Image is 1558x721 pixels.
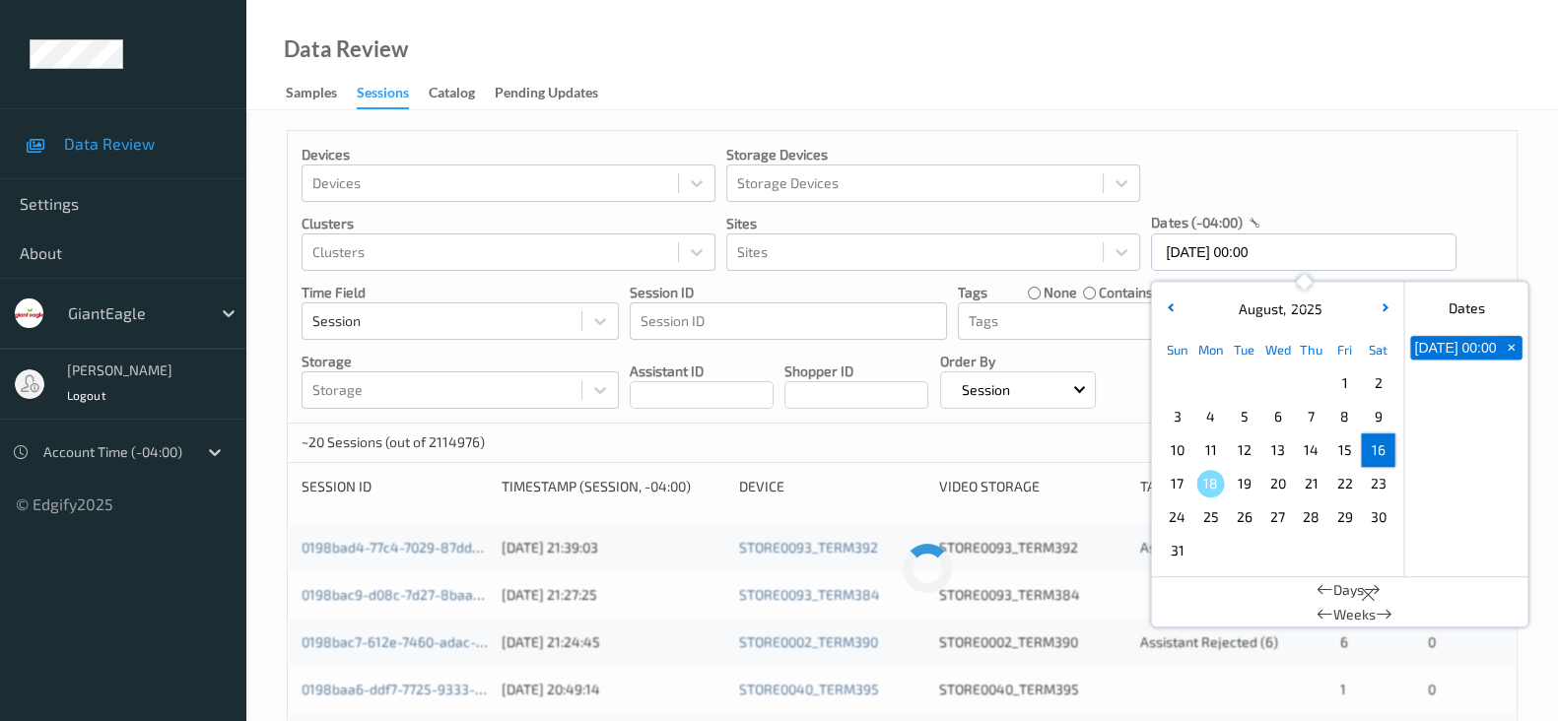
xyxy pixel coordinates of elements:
[939,585,1125,605] div: STORE0093_TERM384
[1263,436,1291,464] span: 13
[1160,534,1193,567] div: Choose Sunday August 31 of 2025
[286,80,357,107] a: Samples
[1263,470,1291,497] span: 20
[1361,467,1394,500] div: Choose Saturday August 23 of 2025
[739,586,880,603] a: STORE0093_TERM384
[630,283,947,302] p: Session ID
[1297,436,1324,464] span: 14
[1333,605,1376,624] span: Weeks
[502,538,725,557] div: [DATE] 21:39:03
[1500,336,1522,360] button: +
[1230,403,1257,430] span: 5
[302,681,563,697] a: 0198baa6-ddf7-7725-9333-6f9f2622d753
[1327,333,1361,366] div: Fri
[1361,366,1394,400] div: Choose Saturday August 02 of 2025
[1361,500,1394,534] div: Choose Saturday August 30 of 2025
[502,585,725,605] div: [DATE] 21:27:25
[1160,333,1193,366] div: Sun
[1193,534,1227,567] div: Choose Monday September 01 of 2025
[502,477,725,496] div: Timestamp (Session, -04:00)
[1193,400,1227,433] div: Choose Monday August 04 of 2025
[1230,436,1257,464] span: 12
[739,477,925,496] div: Device
[1364,503,1391,531] span: 30
[1193,333,1227,366] div: Mon
[302,283,619,302] p: Time Field
[1260,333,1294,366] div: Wed
[1327,400,1361,433] div: Choose Friday August 08 of 2025
[1227,366,1260,400] div: Choose Tuesday July 29 of 2025
[1227,433,1260,467] div: Choose Tuesday August 12 of 2025
[1294,467,1327,500] div: Choose Thursday August 21 of 2025
[726,214,1140,233] p: Sites
[1160,366,1193,400] div: Choose Sunday July 27 of 2025
[1233,300,1282,317] span: August
[1151,213,1242,232] p: dates (-04:00)
[939,680,1125,699] div: STORE0040_TERM395
[284,39,408,59] div: Data Review
[1140,539,1257,556] span: Assistant Rejected
[1330,369,1358,397] span: 1
[939,477,1125,496] div: Video Storage
[1230,503,1257,531] span: 26
[1404,290,1527,327] div: Dates
[1196,403,1224,430] span: 4
[1230,470,1257,497] span: 19
[1361,333,1394,366] div: Sat
[1140,477,1326,496] div: Tags
[1260,366,1294,400] div: Choose Wednesday July 30 of 2025
[1227,534,1260,567] div: Choose Tuesday September 02 of 2025
[1410,336,1500,360] button: [DATE] 00:00
[1140,633,1278,650] span: Assistant Rejected (6)
[302,477,488,496] div: Session ID
[302,586,573,603] a: 0198bac9-d08c-7d27-8baa-35caeb5054c5
[1364,470,1391,497] span: 23
[429,83,475,107] div: Catalog
[1233,299,1321,319] div: ,
[1160,467,1193,500] div: Choose Sunday August 17 of 2025
[1163,403,1190,430] span: 3
[1163,436,1190,464] span: 10
[1361,534,1394,567] div: Choose Saturday September 06 of 2025
[1364,369,1391,397] span: 2
[1160,500,1193,534] div: Choose Sunday August 24 of 2025
[1297,470,1324,497] span: 21
[1361,400,1394,433] div: Choose Saturday August 09 of 2025
[1294,433,1327,467] div: Choose Thursday August 14 of 2025
[1196,470,1224,497] span: 18
[357,80,429,109] a: Sessions
[1294,534,1327,567] div: Choose Thursday September 04 of 2025
[1297,503,1324,531] span: 28
[1196,436,1224,464] span: 11
[1193,467,1227,500] div: Choose Monday August 18 of 2025
[739,539,878,556] a: STORE0093_TERM392
[502,680,725,699] div: [DATE] 20:49:14
[739,681,879,697] a: STORE0040_TERM395
[1327,534,1361,567] div: Choose Friday September 05 of 2025
[429,80,495,107] a: Catalog
[1193,500,1227,534] div: Choose Monday August 25 of 2025
[1297,403,1324,430] span: 7
[302,145,715,164] p: Devices
[784,361,928,381] p: Shopper ID
[958,283,987,302] p: Tags
[1227,400,1260,433] div: Choose Tuesday August 05 of 2025
[1294,333,1327,366] div: Thu
[739,633,878,650] a: STORE0002_TERM390
[1260,467,1294,500] div: Choose Wednesday August 20 of 2025
[1327,366,1361,400] div: Choose Friday August 01 of 2025
[1327,467,1361,500] div: Choose Friday August 22 of 2025
[1330,470,1358,497] span: 22
[1330,503,1358,531] span: 29
[1327,500,1361,534] div: Choose Friday August 29 of 2025
[1263,503,1291,531] span: 27
[1163,537,1190,564] span: 31
[1099,283,1180,302] label: contains any
[1260,400,1294,433] div: Choose Wednesday August 06 of 2025
[1501,338,1522,359] span: +
[1327,433,1361,467] div: Choose Friday August 15 of 2025
[1227,500,1260,534] div: Choose Tuesday August 26 of 2025
[1294,366,1327,400] div: Choose Thursday July 31 of 2025
[1260,534,1294,567] div: Choose Wednesday September 03 of 2025
[302,352,619,371] p: Storage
